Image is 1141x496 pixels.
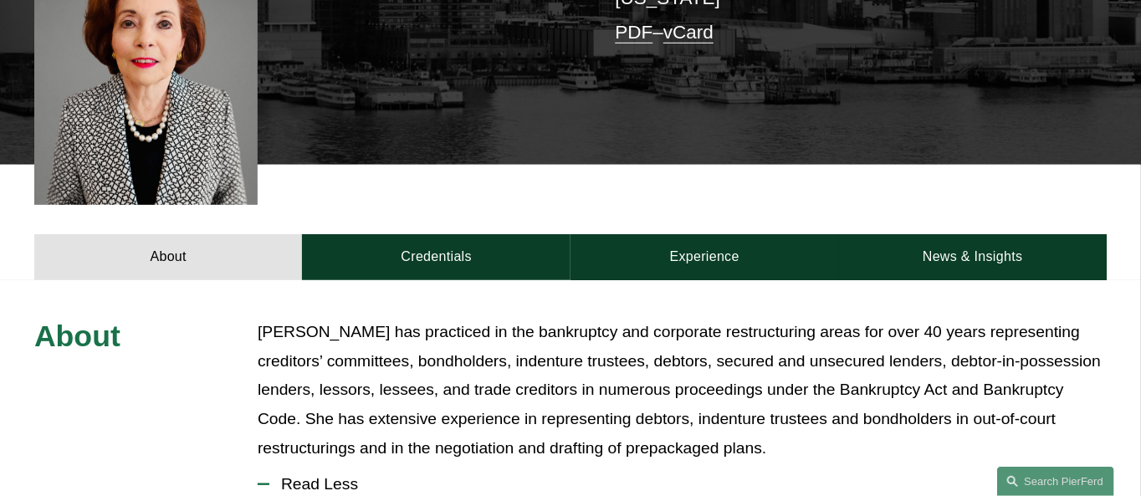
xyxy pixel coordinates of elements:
a: vCard [663,22,714,43]
a: About [34,234,303,280]
span: Read Less [269,475,1107,493]
a: PDF [615,22,652,43]
span: About [34,320,120,353]
a: Credentials [302,234,570,280]
a: Experience [570,234,839,280]
a: Search this site [997,467,1114,496]
a: News & Insights [839,234,1108,280]
p: [PERSON_NAME] has practiced in the bankruptcy and corporate restructuring areas for over 40 years... [258,318,1107,463]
